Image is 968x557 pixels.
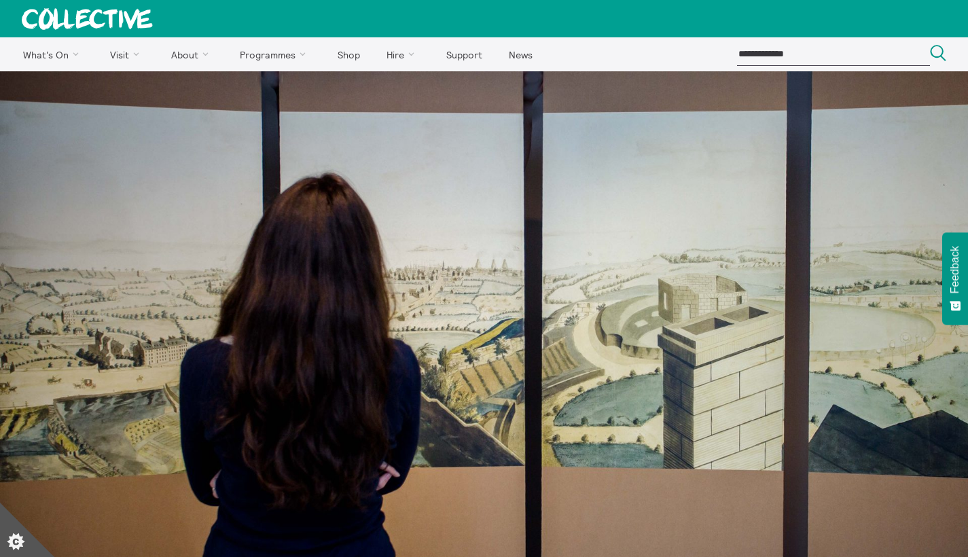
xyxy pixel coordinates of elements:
button: Feedback - Show survey [942,232,968,325]
a: What's On [11,37,96,71]
a: About [159,37,226,71]
a: Hire [375,37,432,71]
a: Programmes [228,37,323,71]
span: Feedback [949,246,961,293]
a: News [497,37,544,71]
a: Support [434,37,494,71]
a: Visit [98,37,157,71]
a: Shop [325,37,372,71]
